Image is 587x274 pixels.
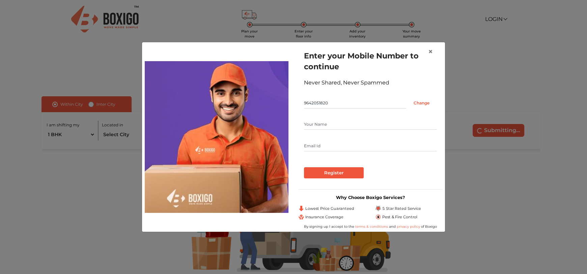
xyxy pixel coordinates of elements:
[406,98,437,108] input: Change
[396,224,421,229] a: privacy policy
[304,79,437,87] div: Never Shared, Never Spammed
[428,47,433,56] span: ×
[305,214,343,220] span: Insurance Coverage
[355,224,389,229] a: terms & conditions
[304,50,437,72] h1: Enter your Mobile Number to continue
[382,206,421,211] span: 5 Star Rated Service
[145,61,288,213] img: relocation-img
[304,98,406,108] input: Mobile No
[304,167,364,179] input: Register
[304,141,437,151] input: Email Id
[299,195,442,200] h3: Why Choose Boxigo Services?
[305,206,354,211] span: Lowest Price Guaranteed
[423,42,438,61] button: Close
[382,214,417,220] span: Pest & Fire Control
[299,224,442,229] div: By signing up I accept to the and of Boxigo
[304,119,437,130] input: Your Name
